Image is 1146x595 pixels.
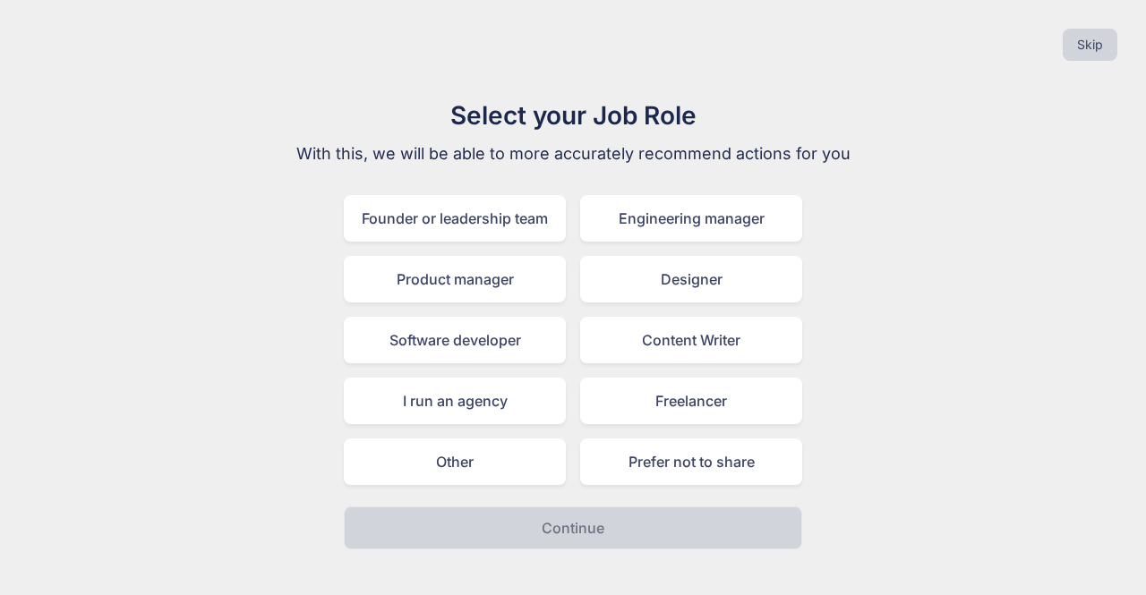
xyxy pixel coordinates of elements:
[542,517,604,539] p: Continue
[344,438,566,485] div: Other
[272,97,874,134] h1: Select your Job Role
[1063,29,1117,61] button: Skip
[344,506,802,549] button: Continue
[580,378,802,424] div: Freelancer
[580,317,802,363] div: Content Writer
[344,378,566,424] div: I run an agency
[272,141,874,166] p: With this, we will be able to more accurately recommend actions for you
[344,317,566,363] div: Software developer
[580,195,802,242] div: Engineering manager
[580,256,802,302] div: Designer
[580,438,802,485] div: Prefer not to share
[344,256,566,302] div: Product manager
[344,195,566,242] div: Founder or leadership team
